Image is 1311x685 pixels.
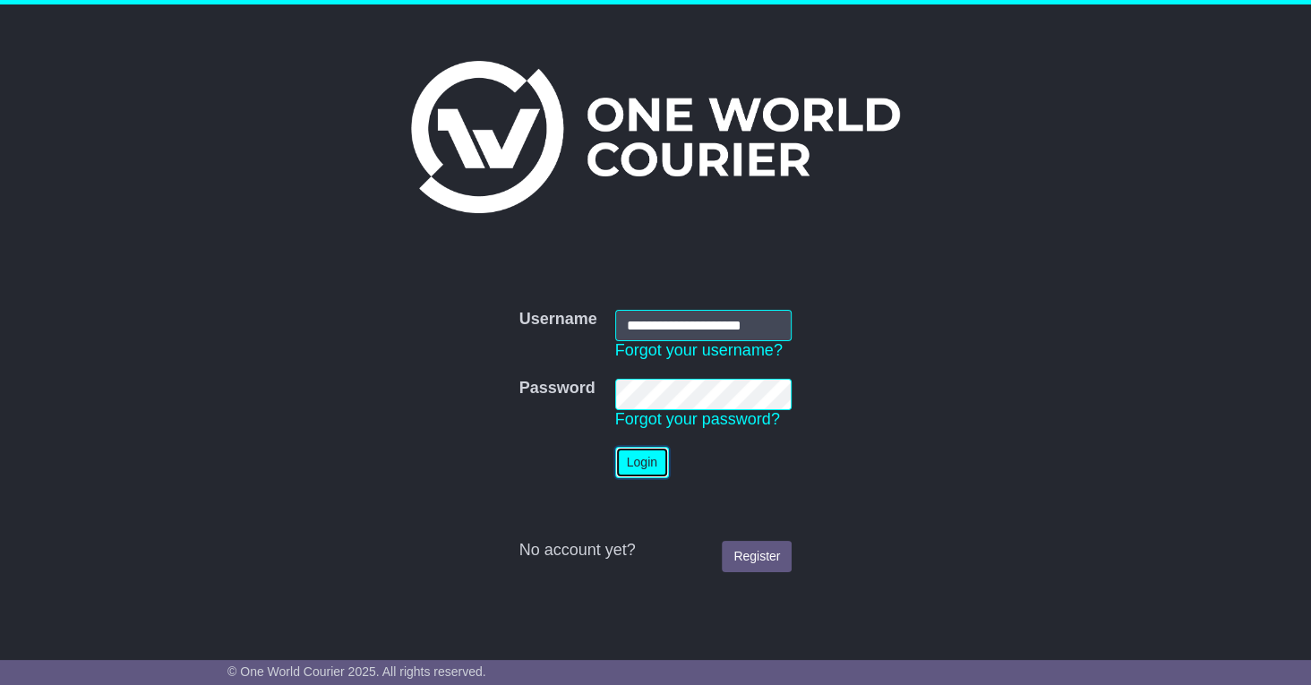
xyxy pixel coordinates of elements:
[411,61,900,213] img: One World
[722,541,792,572] a: Register
[519,379,596,398] label: Password
[615,341,783,359] a: Forgot your username?
[519,541,793,561] div: No account yet?
[519,310,597,330] label: Username
[227,664,486,679] span: © One World Courier 2025. All rights reserved.
[615,410,780,428] a: Forgot your password?
[615,447,669,478] button: Login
